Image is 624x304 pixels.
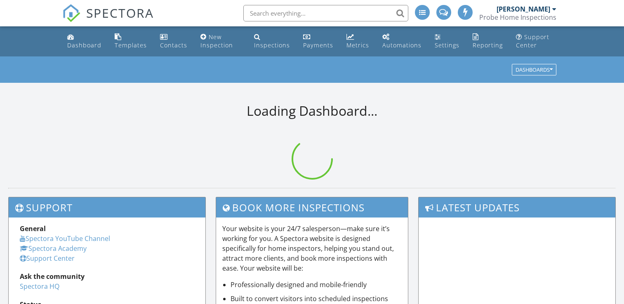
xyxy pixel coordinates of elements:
[251,30,293,53] a: Inspections
[67,41,101,49] div: Dashboard
[382,41,421,49] div: Automations
[20,271,194,281] div: Ask the community
[513,30,560,53] a: Support Center
[479,13,556,21] div: Probe Home Inspections
[473,41,503,49] div: Reporting
[200,33,233,49] div: New Inspection
[20,282,59,291] a: Spectora HQ
[343,30,372,53] a: Metrics
[379,30,425,53] a: Automations (Advanced)
[20,244,87,253] a: Spectora Academy
[431,30,463,53] a: Settings
[216,197,408,217] h3: Book More Inspections
[160,41,187,49] div: Contacts
[435,41,459,49] div: Settings
[86,4,154,21] span: SPECTORA
[243,5,408,21] input: Search everything...
[197,30,244,53] a: New Inspection
[300,30,337,53] a: Payments
[20,254,75,263] a: Support Center
[497,5,550,13] div: [PERSON_NAME]
[231,294,402,304] li: Built to convert visitors into scheduled inspections
[64,30,105,53] a: Dashboard
[516,33,549,49] div: Support Center
[222,224,402,273] p: Your website is your 24/7 salesperson—make sure it’s working for you. A Spectora website is desig...
[516,67,553,73] div: Dashboards
[231,280,402,290] li: Professionally designed and mobile-friendly
[346,41,369,49] div: Metrics
[62,11,154,28] a: SPECTORA
[9,197,205,217] h3: Support
[20,224,46,233] strong: General
[20,234,110,243] a: Spectora YouTube Channel
[469,30,506,53] a: Reporting
[115,41,147,49] div: Templates
[303,41,333,49] div: Payments
[111,30,150,53] a: Templates
[157,30,191,53] a: Contacts
[512,64,556,76] button: Dashboards
[62,4,80,22] img: The Best Home Inspection Software - Spectora
[254,41,290,49] div: Inspections
[419,197,615,217] h3: Latest Updates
